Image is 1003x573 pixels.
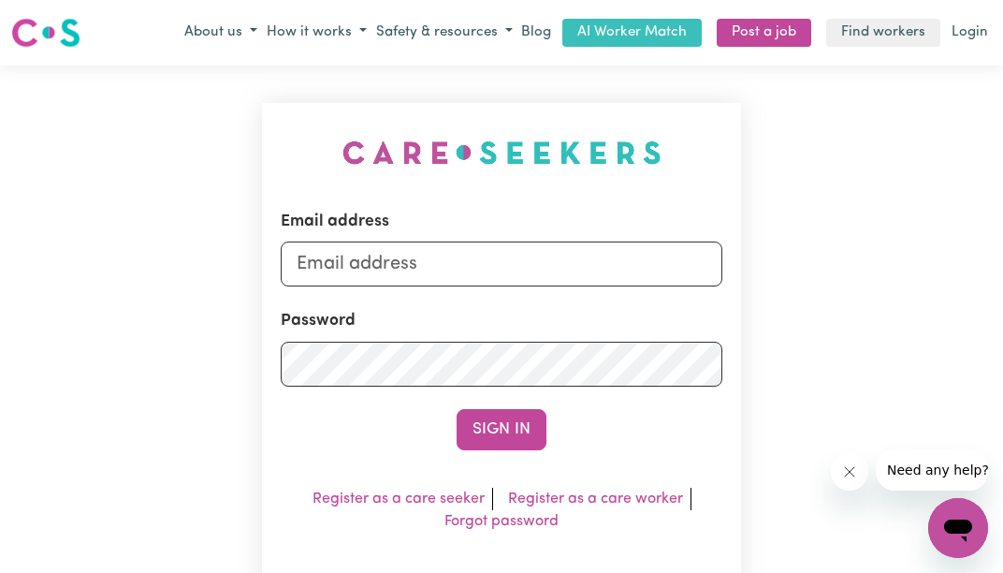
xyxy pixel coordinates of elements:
span: Need any help? [11,13,113,28]
button: How it works [262,18,371,49]
iframe: Button to launch messaging window [928,498,988,558]
button: Safety & resources [371,18,517,49]
a: Login [948,19,992,48]
img: Careseekers logo [11,16,80,50]
a: Post a job [717,19,811,48]
a: Forgot password [444,514,559,529]
label: Password [281,309,356,333]
button: Sign In [457,409,546,450]
a: Register as a care seeker [313,492,485,507]
a: Register as a care worker [508,492,683,507]
a: Blog [517,19,555,48]
iframe: Message from company [876,449,988,491]
button: About us [180,18,262,49]
label: Email address [281,210,389,234]
a: Careseekers logo [11,11,80,54]
input: Email address [281,242,722,286]
iframe: Close message [831,453,868,491]
a: Find workers [826,19,940,48]
a: AI Worker Match [562,19,702,48]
